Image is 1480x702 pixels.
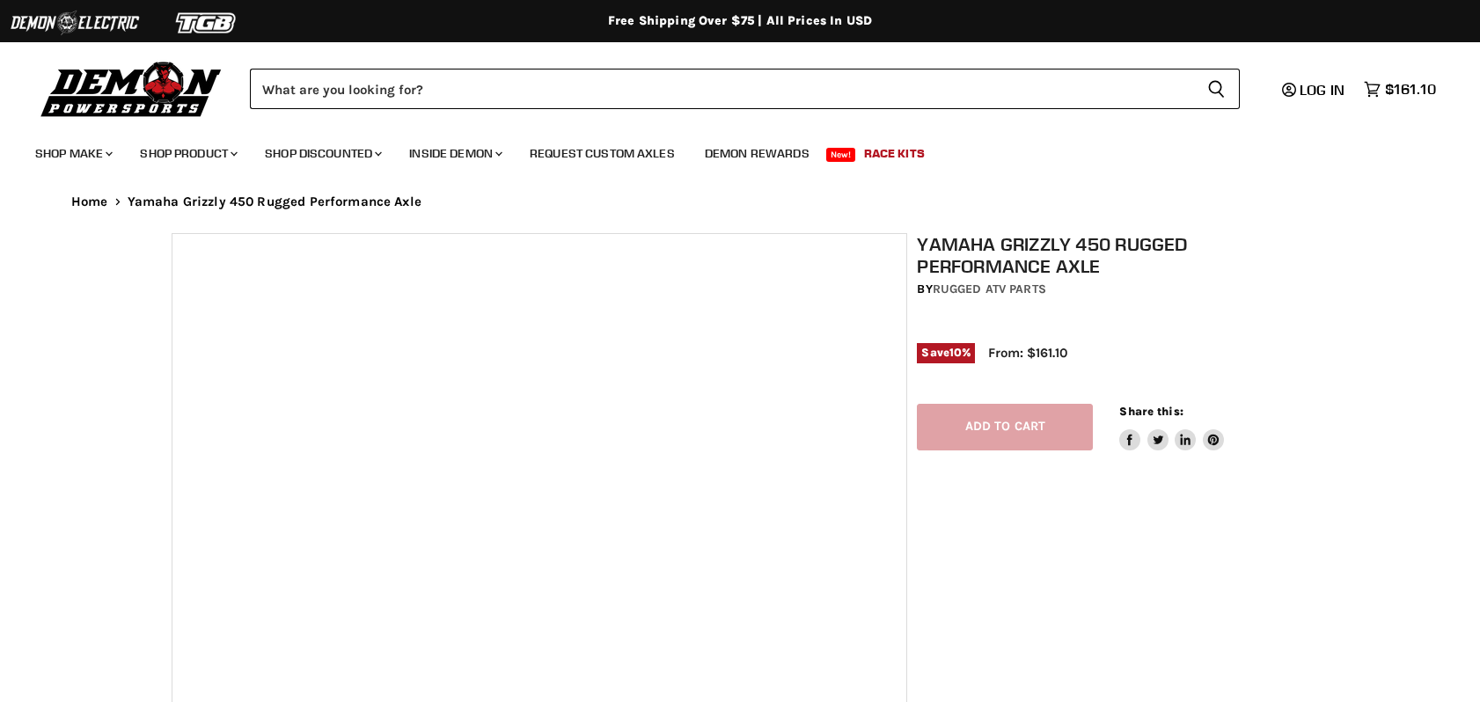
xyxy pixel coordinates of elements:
[949,346,962,359] span: 10
[141,6,273,40] img: TGB Logo 2
[933,282,1046,296] a: Rugged ATV Parts
[252,135,392,172] a: Shop Discounted
[250,69,1240,109] form: Product
[36,194,1444,209] nav: Breadcrumbs
[826,148,856,162] span: New!
[9,6,141,40] img: Demon Electric Logo 2
[1274,82,1355,98] a: Log in
[988,345,1067,361] span: From: $161.10
[917,233,1318,277] h1: Yamaha Grizzly 450 Rugged Performance Axle
[396,135,513,172] a: Inside Demon
[1119,405,1183,418] span: Share this:
[127,135,248,172] a: Shop Product
[517,135,688,172] a: Request Custom Axles
[1385,81,1436,98] span: $161.10
[1300,81,1344,99] span: Log in
[22,135,123,172] a: Shop Make
[36,13,1444,29] div: Free Shipping Over $75 | All Prices In USD
[128,194,421,209] span: Yamaha Grizzly 450 Rugged Performance Axle
[851,135,938,172] a: Race Kits
[71,194,108,209] a: Home
[917,343,975,362] span: Save %
[250,69,1193,109] input: Search
[1193,69,1240,109] button: Search
[35,57,228,120] img: Demon Powersports
[917,280,1318,299] div: by
[1119,404,1224,450] aside: Share this:
[692,135,823,172] a: Demon Rewards
[1355,77,1445,102] a: $161.10
[22,128,1432,172] ul: Main menu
